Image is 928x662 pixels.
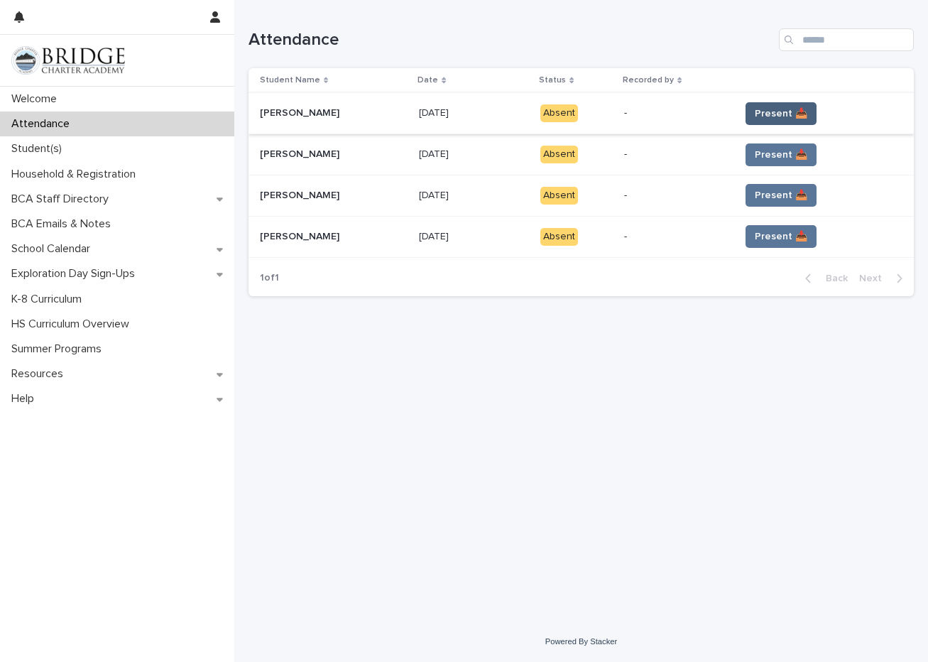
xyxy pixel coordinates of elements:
[249,134,914,175] tr: [PERSON_NAME][PERSON_NAME] [DATE][DATE] Absent-Present 📥
[746,225,817,248] button: Present 📥
[249,175,914,216] tr: [PERSON_NAME][PERSON_NAME] [DATE][DATE] Absent-Present 📥
[249,216,914,257] tr: [PERSON_NAME][PERSON_NAME] [DATE][DATE] Absent-Present 📥
[6,367,75,381] p: Resources
[545,637,617,646] a: Powered By Stacker
[260,228,342,243] p: [PERSON_NAME]
[6,192,120,206] p: BCA Staff Directory
[540,146,578,163] div: Absent
[624,107,728,119] p: -
[260,104,342,119] p: [PERSON_NAME]
[623,72,674,88] p: Recorded by
[859,273,890,283] span: Next
[419,146,452,161] p: [DATE]
[540,187,578,205] div: Absent
[539,72,566,88] p: Status
[6,217,122,231] p: BCA Emails & Notes
[419,228,452,243] p: [DATE]
[419,104,452,119] p: [DATE]
[746,102,817,125] button: Present 📥
[6,392,45,406] p: Help
[6,293,93,306] p: K-8 Curriculum
[419,187,452,202] p: [DATE]
[755,188,807,202] span: Present 📥
[11,46,125,75] img: V1C1m3IdTEidaUdm9Hs0
[249,93,914,134] tr: [PERSON_NAME][PERSON_NAME] [DATE][DATE] Absent-Present 📥
[6,242,102,256] p: School Calendar
[6,168,147,181] p: Household & Registration
[249,30,773,50] h1: Attendance
[6,342,113,356] p: Summer Programs
[540,104,578,122] div: Absent
[6,142,73,156] p: Student(s)
[540,228,578,246] div: Absent
[260,187,342,202] p: [PERSON_NAME]
[779,28,914,51] input: Search
[624,231,728,243] p: -
[624,148,728,161] p: -
[794,272,853,285] button: Back
[260,146,342,161] p: [PERSON_NAME]
[6,318,141,331] p: HS Curriculum Overview
[746,184,817,207] button: Present 📥
[6,267,146,281] p: Exploration Day Sign-Ups
[853,272,914,285] button: Next
[249,261,290,295] p: 1 of 1
[260,72,320,88] p: Student Name
[755,229,807,244] span: Present 📥
[755,148,807,162] span: Present 📥
[746,143,817,166] button: Present 📥
[6,117,81,131] p: Attendance
[817,273,848,283] span: Back
[417,72,438,88] p: Date
[6,92,68,106] p: Welcome
[755,107,807,121] span: Present 📥
[624,190,728,202] p: -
